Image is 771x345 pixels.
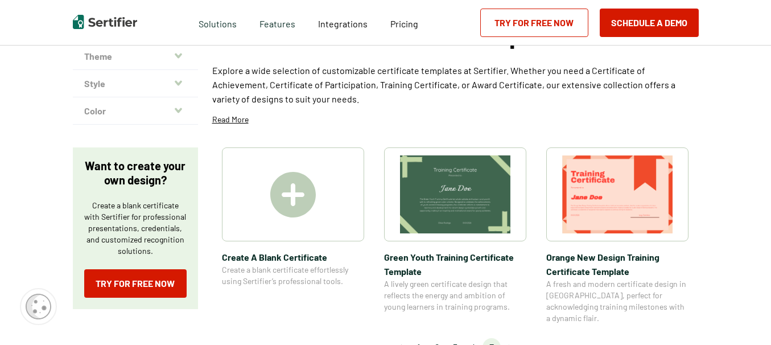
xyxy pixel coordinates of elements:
[546,278,688,324] span: A fresh and modern certificate design in [GEOGRAPHIC_DATA], perfect for acknowledging training mi...
[390,15,418,30] a: Pricing
[390,18,418,29] span: Pricing
[546,250,688,278] span: Orange New Design Training Certificate Template
[318,18,368,29] span: Integrations
[73,15,137,29] img: Sertifier | Digital Credentialing Platform
[600,9,699,37] button: Schedule a Demo
[384,250,526,278] span: Green Youth Training Certificate Template
[73,43,198,70] button: Theme
[259,15,295,30] span: Features
[212,63,699,106] p: Explore a wide selection of customizable certificate templates at Sertifier. Whether you need a C...
[384,147,526,324] a: Green Youth Training Certificate TemplateGreen Youth Training Certificate TemplateA lively green ...
[546,147,688,324] a: Orange New Design Training Certificate TemplateOrange New Design Training Certificate TemplateA f...
[73,70,198,97] button: Style
[73,97,198,125] button: Color
[222,250,364,264] span: Create A Blank Certificate
[84,159,187,187] p: Want to create your own design?
[480,9,588,37] a: Try for Free Now
[84,200,187,257] p: Create a blank certificate with Sertifier for professional presentations, credentials, and custom...
[199,15,237,30] span: Solutions
[84,269,187,298] a: Try for Free Now
[26,294,51,319] img: Cookie Popup Icon
[400,155,510,233] img: Green Youth Training Certificate Template
[318,15,368,30] a: Integrations
[270,172,316,217] img: Create A Blank Certificate
[562,155,673,233] img: Orange New Design Training Certificate Template
[714,290,771,345] iframe: Chat Widget
[212,114,249,125] p: Read More
[222,264,364,287] span: Create a blank certificate effortlessly using Sertifier’s professional tools.
[384,278,526,313] span: A lively green certificate design that reflects the energy and ambition of young learners in trai...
